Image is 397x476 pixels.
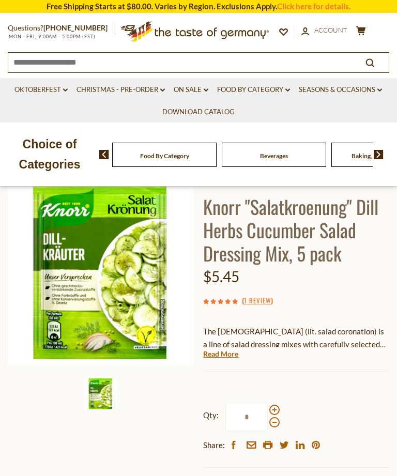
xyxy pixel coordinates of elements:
[203,409,219,422] strong: Qty:
[260,152,288,160] a: Beverages
[203,349,238,359] a: Read More
[277,2,350,11] a: Click here for details.
[299,84,382,96] a: Seasons & Occasions
[217,84,290,96] a: Food By Category
[374,150,384,159] img: next arrow
[174,84,208,96] a: On Sale
[301,25,347,36] a: Account
[8,22,115,35] p: Questions?
[203,268,239,285] span: $5.45
[244,295,271,306] a: 1 Review
[314,26,347,34] span: Account
[203,325,389,351] p: The [DEMOGRAPHIC_DATA] (lit. salad coronation) is a line of salad dressing mixes with carefully s...
[14,84,68,96] a: Oktoberfest
[140,152,189,160] a: Food By Category
[8,180,194,366] img: Knorr "Salatkroenung" Dill Herbs Cucumber Salad Dressing Mix, 5 pack
[43,23,108,32] a: [PHONE_NUMBER]
[84,378,117,410] img: Knorr "Salatkroenung" Dill Herbs Cucumber Salad Dressing Mix, 5 pack
[225,403,268,431] input: Qty:
[8,34,96,39] span: MON - FRI, 9:00AM - 5:00PM (EST)
[99,150,109,159] img: previous arrow
[77,84,165,96] a: Christmas - PRE-ORDER
[203,195,389,265] h1: Knorr "Salatkroenung" Dill Herbs Cucumber Salad Dressing Mix, 5 pack
[162,106,235,118] a: Download Catalog
[203,439,225,452] span: Share:
[242,295,273,305] span: ( )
